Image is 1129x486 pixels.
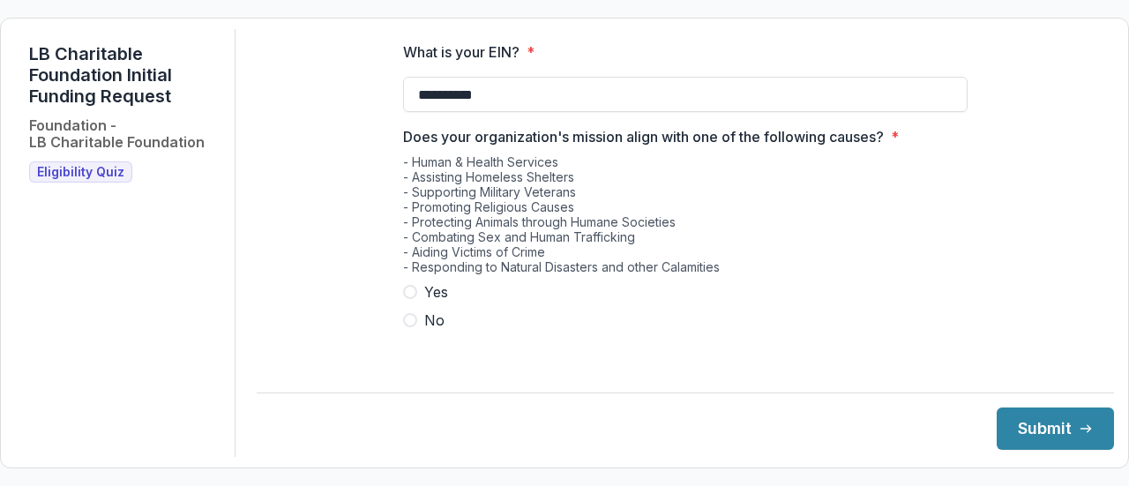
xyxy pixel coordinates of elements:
button: Submit [997,407,1114,450]
span: Eligibility Quiz [37,165,124,180]
div: - Human & Health Services - Assisting Homeless Shelters - Supporting Military Veterans - Promotin... [403,154,968,281]
p: What is your EIN? [403,41,520,63]
span: No [424,310,445,331]
p: Does your organization's mission align with one of the following causes? [403,126,884,147]
span: Yes [424,281,448,303]
h1: LB Charitable Foundation Initial Funding Request [29,43,221,107]
h2: Foundation - LB Charitable Foundation [29,117,205,151]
